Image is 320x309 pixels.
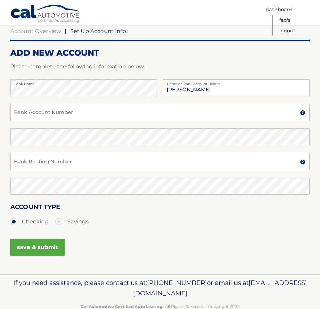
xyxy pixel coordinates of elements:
a: Cal Automotive [10,4,81,24]
label: Savings [55,215,89,229]
img: tooltip.svg [300,159,305,165]
p: Please complete the following information below. [10,62,310,71]
input: Bank Account Number [10,104,310,121]
h2: ADD NEW ACCOUNT [10,48,310,58]
a: Account Overview [10,28,61,34]
button: save & submit [10,239,65,256]
label: Name on Bank Account Holder [163,79,310,85]
span: | [65,28,67,34]
label: Checking [10,215,49,229]
p: If you need assistance, please contact us at: or email us at [10,277,310,299]
span: Set Up Account Info [70,28,126,34]
a: Dashboard [266,4,292,15]
strong: Cal Automotive Certified Auto Leasing [81,304,162,309]
img: tooltip.svg [300,110,305,115]
label: Bank Name [10,79,157,85]
span: [PHONE_NUMBER] [147,279,207,287]
input: Bank Routing Number [10,153,310,170]
a: Logout [279,25,295,36]
label: Account Type [10,202,60,215]
a: FAQ's [279,15,290,25]
input: Name on Account (Account Holder Name) [163,79,310,96]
